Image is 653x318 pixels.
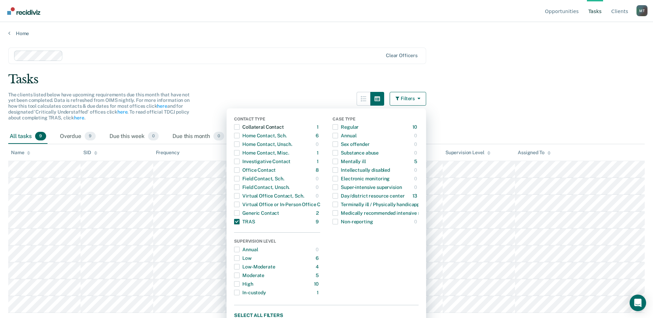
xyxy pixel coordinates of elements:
div: Non-reporting [333,216,373,227]
div: Virtual Office or In-Person Office Contact [234,199,335,210]
div: 1 [317,287,320,298]
div: Sex offender [333,139,369,150]
div: Terminally ill / Physically handicapped [333,199,425,210]
div: Clear officers [386,53,418,59]
div: Annual [234,244,258,255]
div: Supervision Level [445,150,491,156]
div: Case Type [333,117,419,123]
div: Investigative Contact [234,156,291,167]
div: Field Contact, Sch. [234,173,284,184]
div: Due this month0 [171,129,225,144]
div: Day/district resource center [333,190,404,201]
div: 0 [316,182,320,193]
div: Home Contact, Sch. [234,130,286,141]
div: Office Contact [234,165,276,176]
div: 9 [316,216,320,227]
div: Collateral Contact [234,121,284,132]
div: 0 [414,216,419,227]
span: The clients listed below have upcoming requirements due this month that have not yet been complet... [8,92,190,120]
div: 13 [412,190,419,201]
div: Tasks [8,72,645,86]
div: M T [636,5,647,16]
div: High [234,278,253,289]
div: SID [83,150,97,156]
span: 9 [85,132,96,141]
div: Home Contact, Unsch. [234,139,292,150]
div: All tasks9 [8,129,48,144]
a: here [74,115,84,120]
a: here [157,103,167,109]
div: Moderate [234,270,264,281]
div: Virtual Office Contact, Sch. [234,190,304,201]
div: 4 [316,261,320,272]
div: 10 [314,278,320,289]
span: 0 [148,132,159,141]
span: 0 [213,132,224,141]
div: Assigned To [518,150,550,156]
div: Mentally ill [333,156,366,167]
div: 10 [412,121,419,132]
div: Supervision Level [234,239,320,245]
div: 0 [316,190,320,201]
div: 6 [316,130,320,141]
div: 2 [316,208,320,219]
div: 1 [317,156,320,167]
span: 9 [35,132,46,141]
div: Name [11,150,30,156]
div: Annual [333,130,356,141]
div: 0 [414,165,419,176]
div: 0 [316,139,320,150]
div: Home Contact, Misc. [234,147,289,158]
div: Intellectually disabled [333,165,390,176]
div: 0 [414,147,419,158]
div: Contact Type [234,117,320,123]
div: TRAS [234,216,255,227]
button: Filters [390,92,426,106]
div: 0 [414,130,419,141]
div: 6 [316,253,320,264]
div: 1 [317,121,320,132]
img: Recidiviz [7,7,40,15]
div: 8 [316,165,320,176]
a: here [117,109,127,115]
div: Open Intercom Messenger [630,295,646,311]
div: Generic Contact [234,208,279,219]
button: Profile dropdown button [636,5,647,16]
div: 0 [414,173,419,184]
div: 5 [316,270,320,281]
div: Overdue9 [59,129,97,144]
div: 5 [414,156,419,167]
div: Frequency [156,150,180,156]
div: Low-Moderate [234,261,275,272]
div: Field Contact, Unsch. [234,182,289,193]
div: Substance abuse [333,147,379,158]
div: Medically recommended intensive supervision [333,208,443,219]
a: Home [8,30,645,36]
div: Due this week0 [108,129,160,144]
div: In-custody [234,287,266,298]
div: Regular [333,121,359,132]
div: Low [234,253,252,264]
div: 1 [317,147,320,158]
div: Electronic monitoring [333,173,390,184]
div: 0 [316,173,320,184]
div: 0 [414,182,419,193]
div: Super-intensive supervision [333,182,402,193]
div: 0 [316,244,320,255]
div: 0 [414,139,419,150]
